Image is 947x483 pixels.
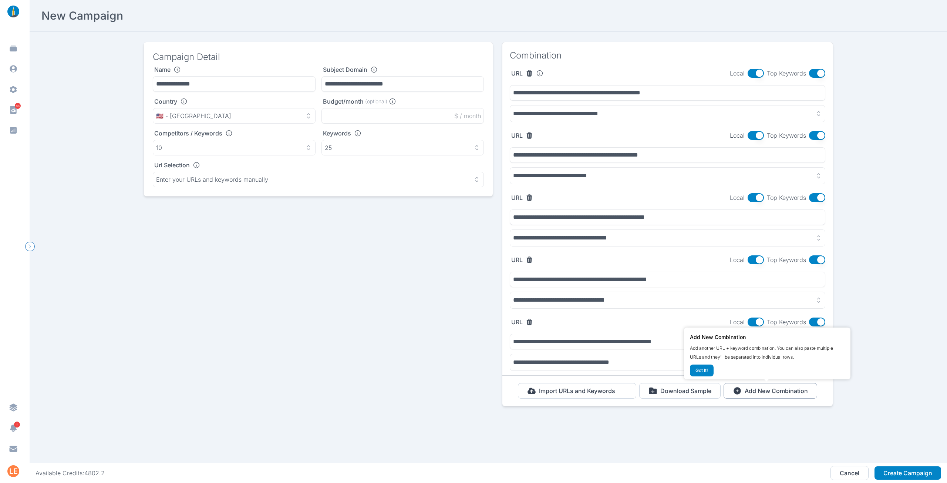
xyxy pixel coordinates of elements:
[724,383,817,399] button: Add New Combination
[511,70,523,77] label: URL
[154,66,171,73] label: Name
[511,318,523,326] label: URL
[154,130,222,137] label: Competitors / Keywords
[511,194,523,201] label: URL
[539,387,615,395] p: Import URLs and Keywords
[4,6,22,17] img: linklaunch_small.2ae18699.png
[156,176,268,183] p: Enter your URLs and keywords manually
[156,144,162,151] p: 10
[454,112,481,120] p: $ / month
[154,161,190,169] label: Url Selection
[690,344,845,362] p: Add another URL + keyword combination. You can also paste multiple URLs and they’ll be separated ...
[15,103,21,109] span: 88
[321,140,484,155] button: 25
[323,66,367,73] label: Subject Domain
[767,194,806,201] span: Top Keywords
[511,256,523,264] label: URL
[690,365,714,376] button: Got It!
[36,469,105,477] div: Available Credits: 4802.2
[156,112,231,120] p: 🇺🇸 - [GEOGRAPHIC_DATA]
[730,256,745,264] span: Local
[153,172,484,187] button: Enter your URLs and keywords manually
[767,132,806,139] span: Top Keywords
[730,70,745,77] span: Local
[767,70,806,77] span: Top Keywords
[830,466,869,480] button: Cancel
[365,98,387,105] span: (optional)
[510,50,562,61] h3: Combination
[41,9,123,22] h2: New Campaign
[153,140,316,155] button: 10
[511,132,523,139] label: URL
[323,130,351,137] label: Keywords
[154,98,177,105] label: Country
[730,318,745,326] span: Local
[153,51,484,63] h3: Campaign Detail
[767,318,806,326] span: Top Keywords
[874,466,941,480] button: Create Campaign
[153,108,316,124] button: 🇺🇸 - [GEOGRAPHIC_DATA]
[745,387,808,395] p: Add New Combination
[639,383,721,399] button: Download Sample
[730,194,745,201] span: Local
[767,256,806,264] span: Top Keywords
[690,333,845,341] h3: Add New Combination
[518,383,636,399] button: Import URLs and Keywords
[323,98,364,105] label: Budget/month
[325,144,332,151] p: 25
[730,132,745,139] span: Local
